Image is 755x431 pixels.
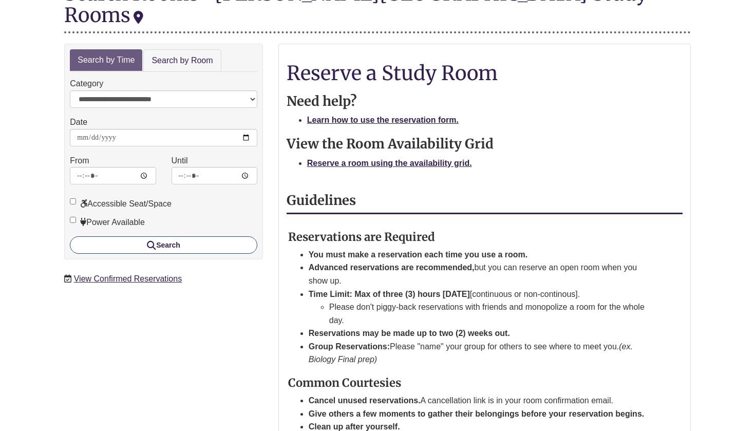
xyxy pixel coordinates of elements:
label: Category [70,77,103,90]
li: but you can reserve an open room when you show up. [309,261,658,287]
input: Power Available [70,217,76,223]
strong: You must make a reservation each time you use a room. [309,250,528,259]
strong: Reservations are Required [288,230,435,244]
strong: Give others a few moments to gather their belongings before your reservation begins. [309,409,644,418]
a: Learn how to use the reservation form. [307,116,459,124]
strong: Reservations may be made up to two (2) weeks out. [309,329,510,338]
strong: View the Room Availability Grid [287,136,494,152]
li: A cancellation link is in your room confirmation email. [309,394,658,407]
strong: Common Courtesies [288,376,401,390]
a: Reserve a room using the availability grid. [307,159,472,167]
strong: Cancel unused reservations. [309,396,421,405]
li: Please don't piggy-back reservations with friends and monopolize a room for the whole day. [329,301,658,327]
h1: Reserve a Study Room [287,62,683,84]
label: Power Available [70,216,145,229]
a: View Confirmed Reservations [74,274,182,283]
label: Accessible Seat/Space [70,197,172,211]
li: [continuous or non-continous]. [309,288,658,327]
strong: Need help? [287,93,357,109]
strong: Clean up after yourself. [309,422,400,431]
input: Accessible Seat/Space [70,198,76,204]
strong: Group Reservations: [309,342,390,351]
label: Date [70,116,87,129]
a: Search by Room [143,49,221,72]
strong: Time Limit: Max of three (3) hours [DATE] [309,290,470,298]
label: From [70,154,89,167]
strong: Advanced reservations are recommended, [309,263,475,272]
a: Search by Time [70,49,142,71]
label: Until [172,154,188,167]
button: Search [70,236,257,254]
li: Please "name" your group for others to see where to meet you. [309,340,658,366]
strong: Guidelines [287,192,356,209]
